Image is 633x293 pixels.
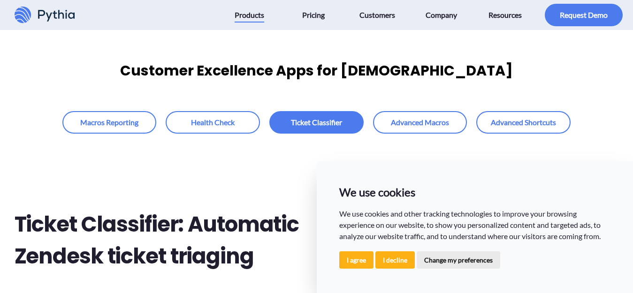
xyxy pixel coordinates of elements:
button: I agree [339,251,374,269]
p: We use cookies and other tracking technologies to improve your browsing experience on our website... [339,208,611,242]
span: Customers [359,8,395,23]
button: I decline [375,251,415,269]
span: Pricing [302,8,325,23]
h2: Ticket Classifier: Automatic Zendesk ticket triaging [15,209,308,272]
span: Resources [488,8,522,23]
button: Change my preferences [417,251,500,269]
p: We use cookies [339,184,611,201]
span: Products [235,8,264,23]
span: Company [426,8,457,23]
